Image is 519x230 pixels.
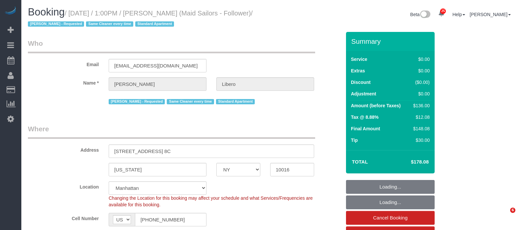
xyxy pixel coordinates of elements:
label: Final Amount [351,125,380,132]
div: $136.00 [411,102,430,109]
legend: Where [28,124,315,139]
div: $0.00 [411,67,430,74]
span: Standard Apartment [216,99,255,104]
a: [PERSON_NAME] [470,12,511,17]
span: 6 [510,208,515,213]
input: Last Name [216,77,314,91]
label: Cell Number [23,213,104,222]
div: $30.00 [411,137,430,143]
label: Adjustment [351,90,376,97]
label: Location [23,181,104,190]
span: [PERSON_NAME] - Requested [28,21,84,27]
a: Beta [410,12,431,17]
label: Name * [23,77,104,86]
a: 25 [435,7,448,21]
input: City [109,163,206,176]
input: Cell Number [135,213,206,226]
label: Tax @ 8.88% [351,114,378,120]
div: ($0.00) [411,79,430,86]
label: Extras [351,67,365,74]
span: / [28,10,253,28]
legend: Who [28,38,315,53]
label: Discount [351,79,371,86]
input: First Name [109,77,206,91]
span: [PERSON_NAME] - Requested [109,99,165,104]
h3: Summary [351,38,431,45]
a: Cancel Booking [346,211,435,225]
label: Email [23,59,104,68]
small: / [DATE] / 1:00PM / [PERSON_NAME] (Maid Sailors - Follower) [28,10,253,28]
span: 25 [440,9,446,14]
label: Tip [351,137,358,143]
label: Service [351,56,367,63]
input: Email [109,59,206,72]
div: $12.08 [411,114,430,120]
input: Zip Code [270,163,314,176]
span: Same Cleaner every time [86,21,133,27]
div: $0.00 [411,56,430,63]
img: New interface [420,11,430,19]
strong: Total [352,159,368,165]
div: $0.00 [411,90,430,97]
h4: $178.08 [391,159,429,165]
span: Same Cleaner every time [167,99,214,104]
span: Booking [28,6,65,18]
label: Amount (before Taxes) [351,102,400,109]
iframe: Intercom live chat [497,208,512,223]
a: Help [452,12,465,17]
div: $148.08 [411,125,430,132]
label: Address [23,144,104,153]
img: Automaid Logo [4,7,17,16]
span: Changing the Location for this booking may affect your schedule and what Services/Frequencies are... [109,195,313,207]
span: Standard Apartment [135,21,174,27]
